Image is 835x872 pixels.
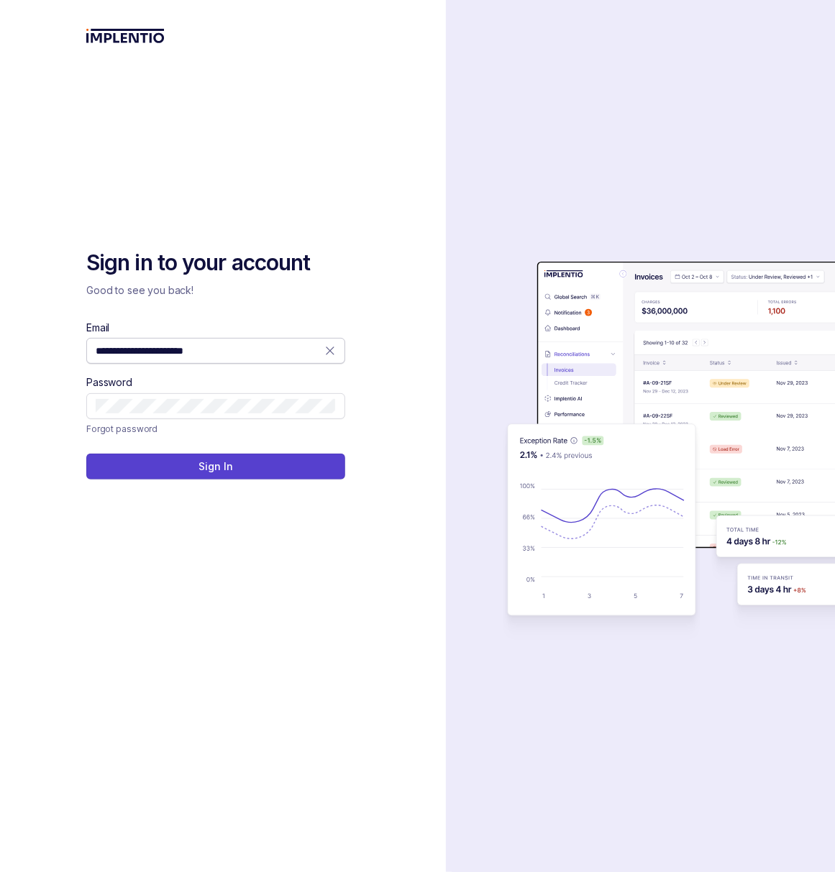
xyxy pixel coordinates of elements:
[86,454,345,479] button: Sign In
[86,283,345,298] p: Good to see you back!
[86,321,109,335] label: Email
[86,375,132,390] label: Password
[86,29,165,43] img: logo
[199,459,232,474] p: Sign In
[86,249,345,277] h2: Sign in to your account
[86,422,158,436] p: Forgot password
[86,422,158,436] a: Link Forgot password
